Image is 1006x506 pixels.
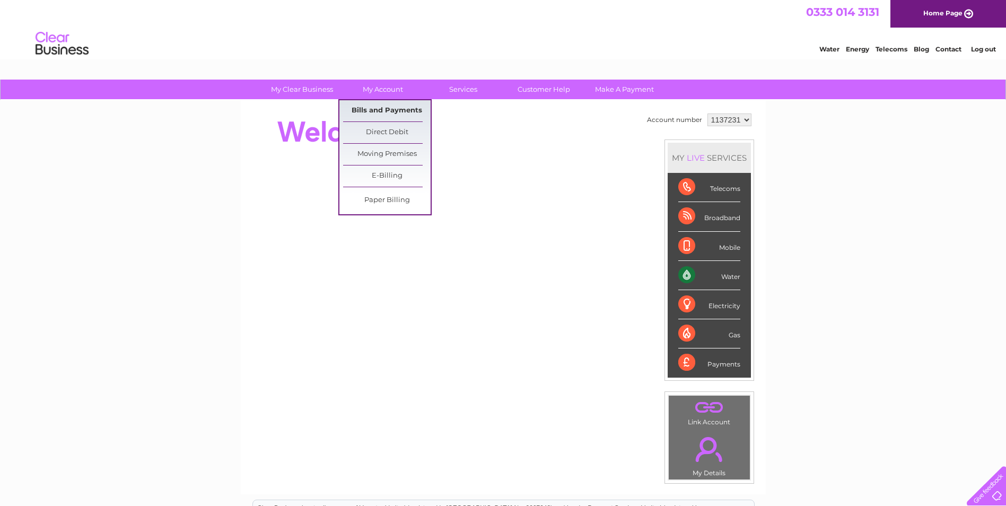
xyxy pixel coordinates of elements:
[806,5,879,19] a: 0333 014 3131
[343,144,431,165] a: Moving Premises
[35,28,89,60] img: logo.png
[678,173,740,202] div: Telecoms
[876,45,907,53] a: Telecoms
[678,261,740,290] div: Water
[343,190,431,211] a: Paper Billing
[343,122,431,143] a: Direct Debit
[258,80,346,99] a: My Clear Business
[668,395,750,429] td: Link Account
[500,80,588,99] a: Customer Help
[971,45,996,53] a: Log out
[644,111,705,129] td: Account number
[819,45,839,53] a: Water
[678,319,740,348] div: Gas
[685,153,707,163] div: LIVE
[419,80,507,99] a: Services
[914,45,929,53] a: Blog
[671,431,747,468] a: .
[678,290,740,319] div: Electricity
[678,202,740,231] div: Broadband
[678,232,740,261] div: Mobile
[671,398,747,417] a: .
[253,6,754,51] div: Clear Business is a trading name of Verastar Limited (registered in [GEOGRAPHIC_DATA] No. 3667643...
[581,80,668,99] a: Make A Payment
[668,428,750,480] td: My Details
[343,100,431,121] a: Bills and Payments
[678,348,740,377] div: Payments
[846,45,869,53] a: Energy
[339,80,426,99] a: My Account
[343,165,431,187] a: E-Billing
[668,143,751,173] div: MY SERVICES
[935,45,961,53] a: Contact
